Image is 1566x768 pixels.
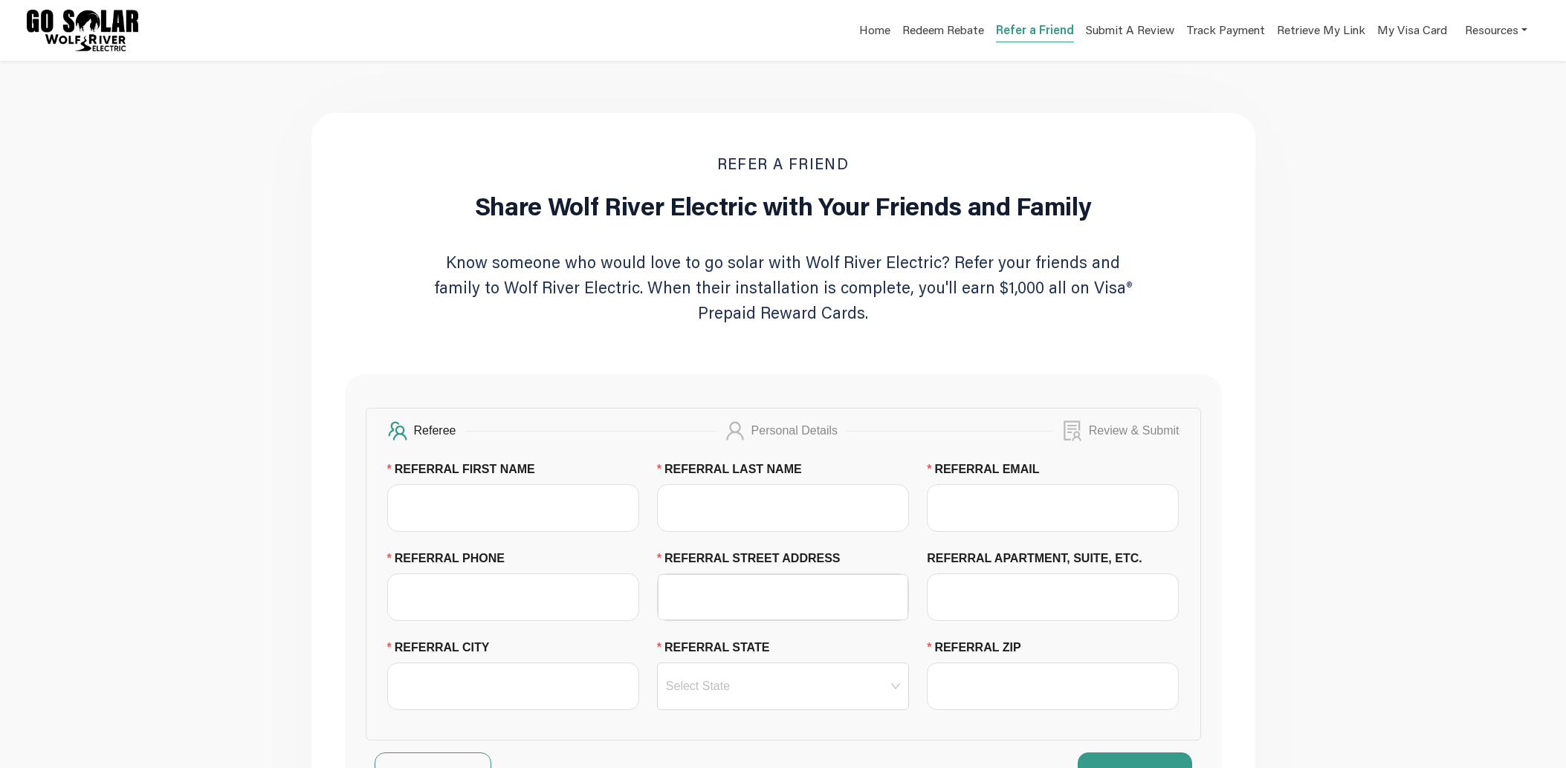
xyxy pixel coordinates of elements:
label: REFERRAL LAST NAME [657,461,813,478]
a: Retrieve My Link [1277,22,1365,43]
input: REFERRAL STREET ADDRESS [667,575,899,619]
label: REFERRAL CITY [387,639,501,657]
a: Track Payment [1186,22,1265,43]
a: Submit A Review [1086,22,1174,43]
input: REFERRAL EMAIL [927,484,1179,532]
input: REFERRAL STATE [666,663,900,709]
p: Know someone who would love to go solar with Wolf River Electric? Refer your friends and family t... [433,250,1133,325]
div: Review & Submit [1089,420,1180,441]
label: REFERRAL EMAIL [927,461,1051,478]
label: REFERRAL ZIP [927,639,1032,657]
img: Program logo [27,10,138,51]
input: REFERRAL APARTMENT, SUITE, ETC. [927,573,1179,621]
label: REFERRAL APARTMENT, SUITE, ETC. [927,550,1154,567]
span: solution [1062,420,1083,441]
div: Referee [414,420,465,441]
label: REFERRAL PHONE [387,550,517,567]
span: team [387,420,408,441]
a: Resources [1465,15,1527,45]
a: My Visa Card [1377,15,1447,45]
input: REFERRAL LAST NAME [657,484,909,532]
input: REFERRAL FIRST NAME [387,484,639,532]
h1: Share Wolf River Electric with Your Friends and Family [475,193,1092,218]
input: REFERRAL CITY [387,663,639,710]
a: Redeem Rebate [902,22,984,43]
label: REFERRAL STREET ADDRESS [657,550,852,567]
div: refer a friend [717,149,850,178]
span: user [725,420,745,441]
input: REFERRAL PHONE [387,573,639,621]
div: Personal Details [751,420,847,441]
label: REFERRAL STATE [657,639,781,657]
input: REFERRAL ZIP [927,663,1179,710]
a: Home [859,22,890,43]
label: REFERRAL FIRST NAME [387,461,547,478]
a: Refer a Friend [996,22,1074,42]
